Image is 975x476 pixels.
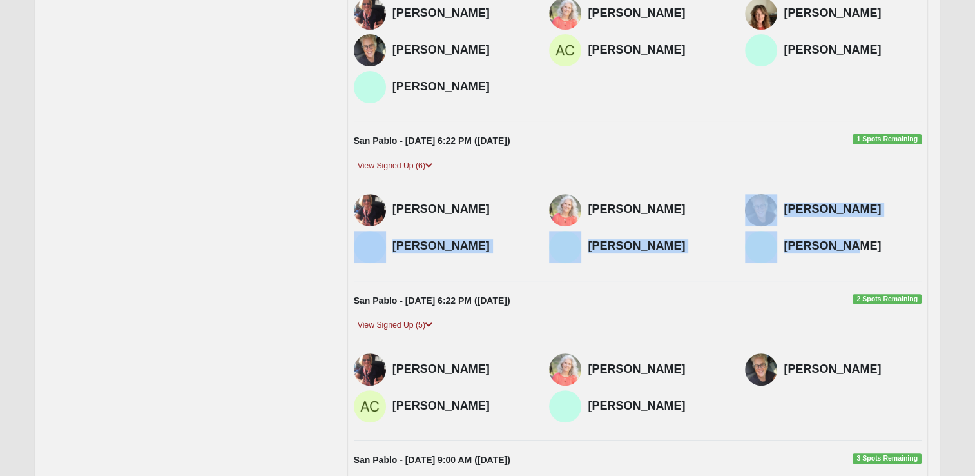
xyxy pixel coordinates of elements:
[354,390,386,422] img: Alan Cossio
[354,353,386,386] img: Bethanne Ridikas
[354,135,510,146] strong: San Pablo - [DATE] 6:22 PM ([DATE])
[745,34,777,66] img: Mike Brannon
[392,399,530,413] h4: [PERSON_NAME]
[354,455,510,465] strong: San Pablo - [DATE] 9:00 AM ([DATE])
[392,362,530,377] h4: [PERSON_NAME]
[354,319,436,332] a: View Signed Up (5)
[784,362,922,377] h4: [PERSON_NAME]
[588,239,726,253] h4: [PERSON_NAME]
[549,390,581,422] img: Rudy Urban
[784,239,922,253] h4: [PERSON_NAME]
[392,43,530,57] h4: [PERSON_NAME]
[392,203,530,217] h4: [PERSON_NAME]
[549,231,581,263] img: Mike Brannon
[745,231,777,263] img: Rudy Urban
[853,453,922,464] span: 3 Spots Remaining
[354,194,386,226] img: Bethanne Ridikas
[784,43,922,57] h4: [PERSON_NAME]
[588,399,726,413] h4: [PERSON_NAME]
[853,134,922,144] span: 1 Spots Remaining
[784,203,922,217] h4: [PERSON_NAME]
[354,159,436,173] a: View Signed Up (6)
[392,6,530,21] h4: [PERSON_NAME]
[392,239,530,253] h4: [PERSON_NAME]
[784,6,922,21] h4: [PERSON_NAME]
[549,194,581,226] img: Tammy Largin
[588,362,726,377] h4: [PERSON_NAME]
[354,71,386,103] img: Rudy Urban
[588,43,726,57] h4: [PERSON_NAME]
[354,295,510,306] strong: San Pablo - [DATE] 6:22 PM ([DATE])
[745,194,777,226] img: Mary Gilbert
[588,203,726,217] h4: [PERSON_NAME]
[549,34,581,66] img: Alan Cossio
[588,6,726,21] h4: [PERSON_NAME]
[853,294,922,304] span: 2 Spots Remaining
[549,353,581,386] img: Tammy Largin
[745,353,777,386] img: Mary Gilbert
[354,34,386,66] img: Mary Gilbert
[392,80,530,94] h4: [PERSON_NAME]
[354,231,386,263] img: Tim Taylor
